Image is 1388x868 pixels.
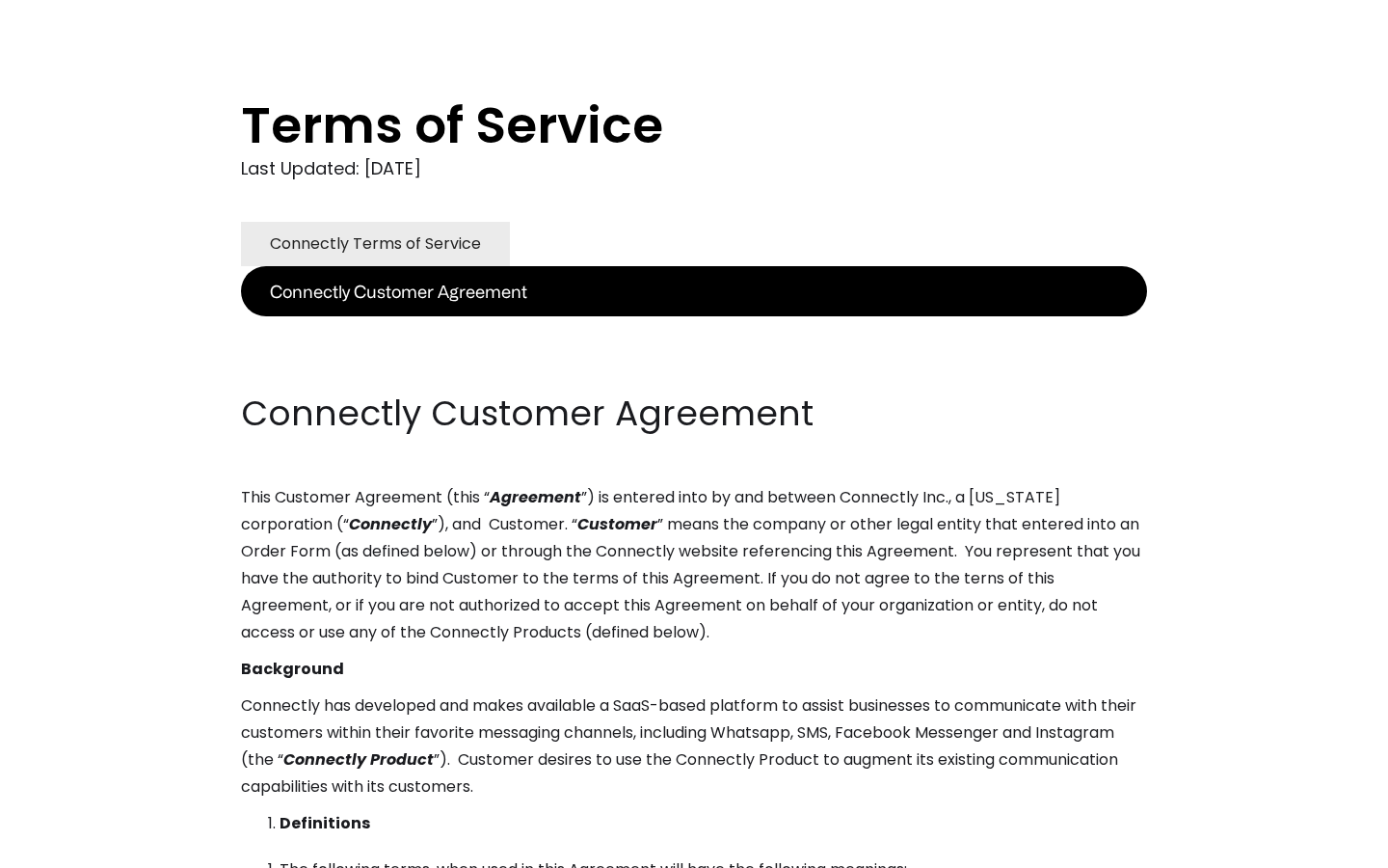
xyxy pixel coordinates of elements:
[19,832,116,861] aside: Language selected: English
[349,513,432,535] em: Connectly
[241,353,1147,380] p: ‍
[270,231,481,258] div: Connectly Terms of Service
[241,390,1147,438] h2: Connectly Customer Agreement
[241,484,1147,646] p: This Customer Agreement (this “ ”) is entered into by and between Connectly Inc., a [US_STATE] co...
[241,96,1070,154] h1: Terms of Service
[39,834,116,861] ul: Language list
[283,748,434,771] em: Connectly Product
[241,316,1147,343] p: ‍
[241,154,1147,183] div: Last Updated: [DATE]
[241,692,1147,800] p: Connectly has developed and makes available a SaaS-based platform to assist businesses to communi...
[490,486,581,508] em: Agreement
[270,278,527,305] div: Connectly Customer Agreement
[280,812,370,834] strong: Definitions
[577,513,657,535] em: Customer
[241,658,344,680] strong: Background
